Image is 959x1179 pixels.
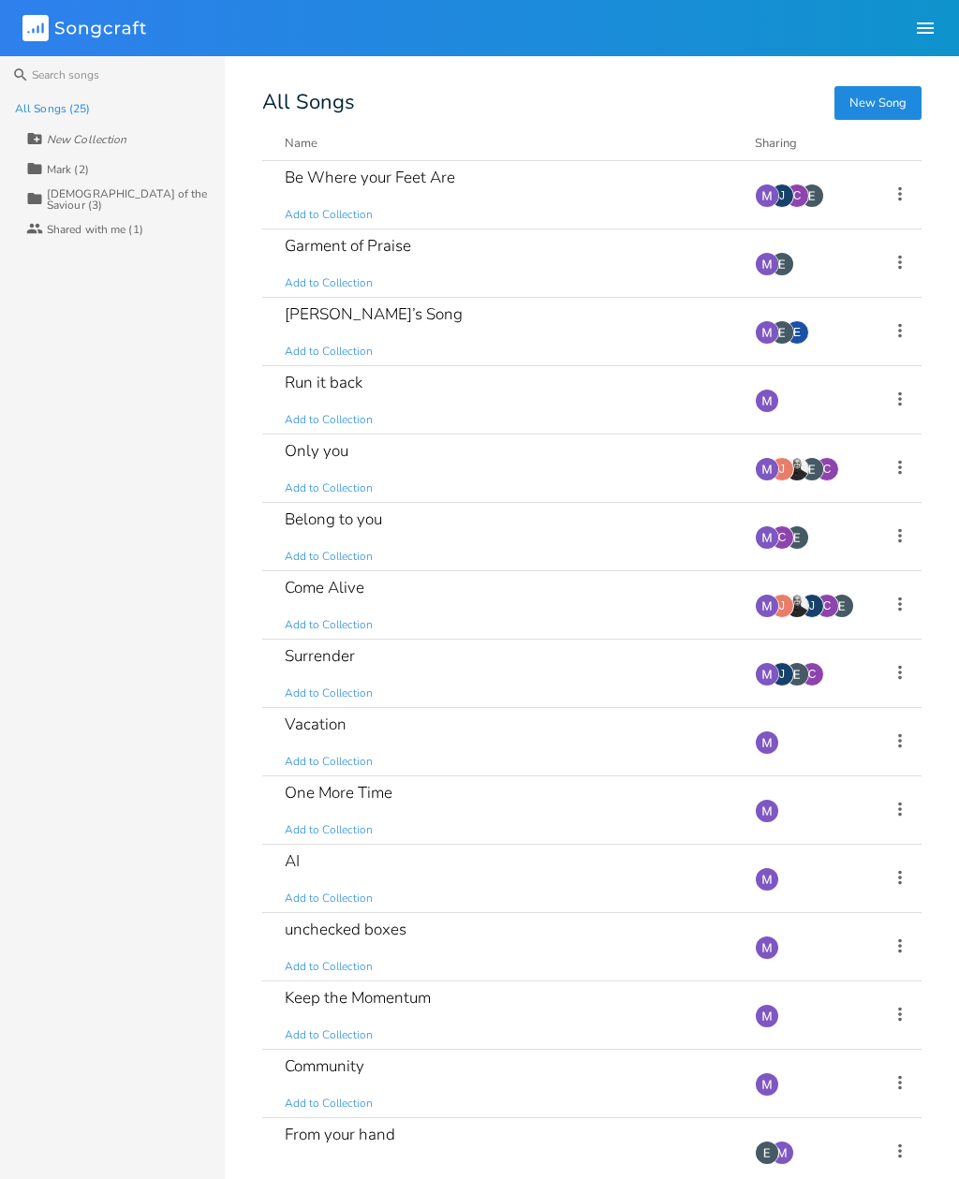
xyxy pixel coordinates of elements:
img: Mark Smith [755,730,779,755]
div: [DEMOGRAPHIC_DATA] of the Saviour (3) [47,188,225,211]
div: Come Alive [285,580,364,596]
span: Add to Collection [285,685,373,701]
span: Add to Collection [285,617,373,633]
div: claire.vesper [815,594,839,618]
div: claire.vesper [815,457,839,481]
span: Add to Collection [285,822,373,838]
div: All Songs (25) [15,103,90,114]
img: Erin Smith [785,662,809,686]
img: Erin Smith [770,320,794,345]
span: Add to Collection [285,1027,373,1043]
div: claire.vesper [785,184,809,208]
span: Add to Collection [285,754,373,770]
div: Surrender [285,648,355,664]
span: Add to Collection [285,412,373,428]
div: johnvspr [770,662,794,686]
div: One More Time [285,785,392,801]
span: Add to Collection [285,891,373,906]
img: Erin Smith [755,1141,779,1165]
div: Community [285,1058,364,1074]
div: AI [285,853,300,869]
img: Erin Smith [785,525,809,550]
div: Vacation [285,716,347,732]
div: Mark (2) [47,164,89,175]
img: Mark Smith [755,936,779,960]
img: Mark Smith [755,389,779,413]
span: Add to Collection [285,1096,373,1112]
div: Be Where your Feet Are [285,169,455,185]
div: Garment of Praise [285,238,411,254]
img: Erin Smith [800,457,824,481]
div: Run it back [285,375,362,391]
img: Mark Smith [755,525,779,550]
img: Mark Smith [770,1141,794,1165]
img: Mark Smith [755,1004,779,1028]
div: All Songs [262,94,922,111]
div: New Collection [47,134,126,145]
div: Name [285,135,317,152]
button: Name [285,134,732,153]
div: claire.vesper [770,525,794,550]
img: Thomas Jacob [785,457,809,481]
div: epiccjsmith [785,320,809,345]
div: claire.vesper [800,662,824,686]
img: Mark Smith [755,252,779,276]
div: [PERSON_NAME]’s Song [285,306,463,322]
div: Only you [285,443,348,459]
div: From your hand [285,1127,395,1142]
span: Add to Collection [285,344,373,360]
img: Erin Smith [830,594,854,618]
button: New Song [834,86,922,120]
div: Shared with me (1) [47,224,143,235]
img: Mark Smith [755,594,779,618]
div: unchecked boxes [285,921,406,937]
img: Mark Smith [755,457,779,481]
div: johnvspr [770,184,794,208]
span: Add to Collection [285,959,373,975]
div: Belong to you [285,511,382,527]
img: Mark Smith [755,320,779,345]
div: Keep the Momentum [285,990,431,1006]
img: Mark Smith [755,184,779,208]
img: Erin Smith [770,252,794,276]
div: jimd407 [770,594,794,618]
span: Add to Collection [285,549,373,565]
img: Mark Smith [755,799,779,823]
img: Mark Smith [755,867,779,892]
span: Add to Collection [285,480,373,496]
img: Erin Smith [800,184,824,208]
img: Mark Smith [755,1072,779,1097]
div: johnvspr [800,594,824,618]
img: Thomas Jacob [785,594,809,618]
span: Add to Collection [285,207,373,223]
div: Sharing [755,134,867,153]
span: Add to Collection [285,275,373,291]
img: Mark Smith [755,662,779,686]
div: jimd407 [770,457,794,481]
